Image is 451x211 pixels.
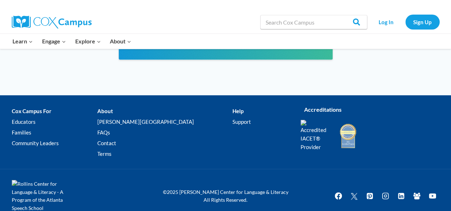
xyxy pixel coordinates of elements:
[405,15,440,29] a: Sign Up
[371,15,440,29] nav: Secondary Navigation
[232,117,289,127] a: Support
[97,149,232,159] a: Terms
[12,117,97,127] a: Educators
[410,189,424,203] a: Facebook Group
[260,15,367,29] input: Search Cox Campus
[378,189,393,203] a: Instagram
[97,117,232,127] a: [PERSON_NAME][GEOGRAPHIC_DATA]
[71,34,106,49] button: Child menu of Explore
[425,189,440,203] a: YouTube
[8,34,136,49] nav: Primary Navigation
[97,138,232,149] a: Contact
[304,106,342,113] strong: Accreditations
[97,127,232,138] a: FAQs
[105,34,136,49] button: Child menu of About
[12,138,97,149] a: Community Leaders
[363,189,377,203] a: Pinterest
[339,123,357,149] img: IDA Accredited
[371,15,402,29] a: Log In
[350,192,358,200] img: Twitter X icon white
[158,188,293,204] p: ©2025 [PERSON_NAME] Center for Language & Literacy All Rights Reserved.
[12,127,97,138] a: Families
[331,189,345,203] a: Facebook
[301,120,331,151] img: Accredited IACET® Provider
[8,34,38,49] button: Child menu of Learn
[37,34,71,49] button: Child menu of Engage
[347,189,361,203] a: Twitter
[12,16,92,28] img: Cox Campus
[394,189,408,203] a: Linkedin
